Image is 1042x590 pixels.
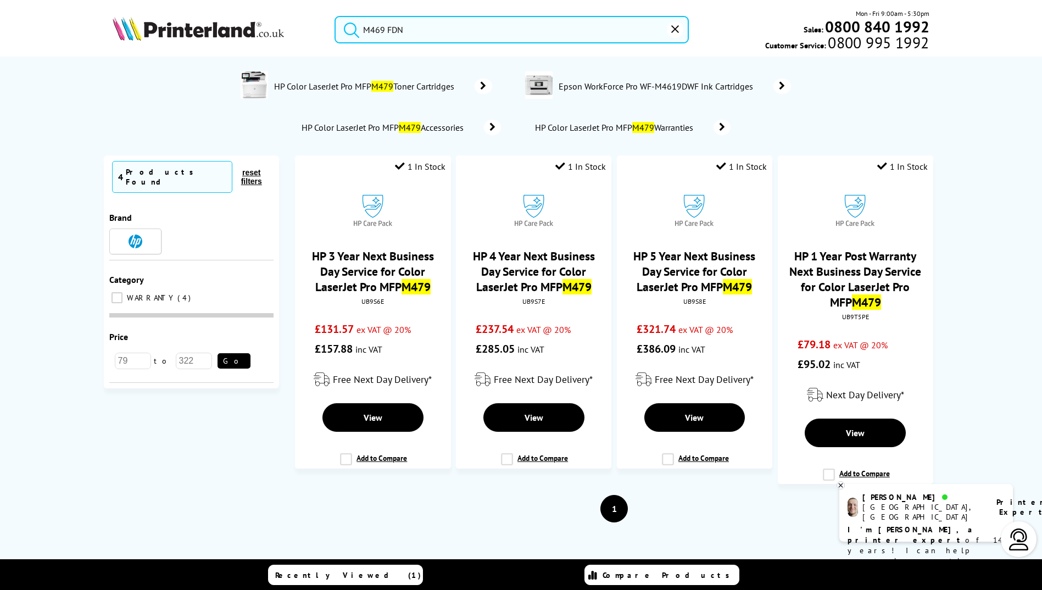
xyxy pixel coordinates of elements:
[862,492,983,502] div: [PERSON_NAME]
[678,344,705,355] span: inc VAT
[632,122,654,133] mark: M479
[877,161,928,172] div: 1 In Stock
[118,171,123,182] span: 4
[340,453,407,474] label: Add to Compare
[300,364,445,395] div: modal_delivery
[833,339,888,350] span: ex VAT @ 20%
[826,388,904,401] span: Next Day Delivery*
[558,81,757,92] span: Epson WorkForce Pro WF-M4619DWF Ink Cartridges
[109,212,132,223] span: Brand
[124,293,176,303] span: WARRANTY
[112,292,122,303] input: WARRANTY 4
[113,16,321,43] a: Printerland Logo
[848,498,858,517] img: ashley-livechat.png
[833,359,860,370] span: inc VAT
[678,324,733,335] span: ex VAT @ 20%
[805,419,906,447] a: View
[783,380,928,410] div: modal_delivery
[312,248,434,294] a: HP 3 Year Next Business Day Service for Color LaserJet Pro MFPM479
[836,191,874,230] img: HP-CarePack-Logo-NEW-Small.gif
[685,412,704,423] span: View
[789,248,921,310] a: HP 1 Year Post Warranty Next Business Day Service for Color LaserJet Pro MFPM479
[625,297,764,305] div: UB9S8E
[364,412,382,423] span: View
[402,279,431,294] mark: M479
[525,412,543,423] span: View
[716,161,767,172] div: 1 In Stock
[109,331,128,342] span: Price
[315,342,353,356] span: £157.88
[395,161,445,172] div: 1 In Stock
[113,16,284,41] img: Printerland Logo
[848,525,1005,577] p: of 14 years! I can help you choose the right product
[300,122,467,133] span: HP Color LaserJet Pro MFP Accessories
[826,37,929,48] span: 0800 995 1992
[461,364,606,395] div: modal_delivery
[558,71,791,101] a: Epson WorkForce Pro WF-M4619DWF Ink Cartridges
[562,279,592,294] mark: M479
[823,21,929,32] a: 0800 840 1992
[516,324,571,335] span: ex VAT @ 20%
[637,322,676,336] span: £321.74
[675,191,714,230] img: HP-CarePack-Logo-NEW-Small.gif
[798,337,831,352] span: £79.18
[1008,528,1030,550] img: user-headset-light.svg
[584,565,739,585] a: Compare Products
[494,373,593,386] span: Free Next Day Delivery*
[218,353,250,369] button: Go
[274,71,492,101] a: HP Color LaserJet Pro MFPM479Toner Cartridges
[399,122,421,133] mark: M479
[862,502,983,522] div: [GEOGRAPHIC_DATA], [GEOGRAPHIC_DATA]
[303,297,442,305] div: UB9S6E
[852,294,881,310] mark: M479
[525,71,553,99] img: C11CK74401BY-deptimage.jpg
[846,427,865,438] span: View
[786,313,925,321] div: UB9T5PE
[476,342,515,356] span: £285.05
[622,364,767,395] div: modal_delivery
[804,24,823,35] span: Sales:
[823,469,890,489] label: Add to Compare
[633,248,755,294] a: HP 5 Year Next Business Day Service for Color LaserJet Pro MFPM479
[129,235,142,248] img: HP
[603,570,735,580] span: Compare Products
[856,8,929,19] span: Mon - Fri 9:00am - 5:30pm
[356,324,411,335] span: ex VAT @ 20%
[355,344,382,355] span: inc VAT
[644,403,745,432] a: View
[765,37,929,51] span: Customer Service:
[371,81,393,92] mark: M479
[115,353,151,369] input: 79
[848,525,976,545] b: I'm [PERSON_NAME], a printer expert
[473,248,595,294] a: HP 4 Year Next Business Day Service for Color LaserJet Pro MFPM479
[232,168,271,186] button: reset filters
[464,297,603,305] div: UB9S7E
[825,16,929,37] b: 0800 840 1992
[354,191,392,230] img: HP-CarePack-Logo-NEW-Small.gif
[176,353,212,369] input: 322
[517,344,544,355] span: inc VAT
[268,565,423,585] a: Recently Viewed (1)
[476,322,514,336] span: £237.54
[335,16,689,43] input: Search product or brand
[534,122,697,133] span: HP Color LaserJet Pro MFP Warranties
[655,373,754,386] span: Free Next Day Delivery*
[322,403,424,432] a: View
[798,357,831,371] span: £95.02
[126,167,226,187] div: Products Found
[333,373,432,386] span: Free Next Day Delivery*
[300,120,501,135] a: HP Color LaserJet Pro MFPM479Accessories
[483,403,584,432] a: View
[662,453,729,474] label: Add to Compare
[534,120,731,135] a: HP Color LaserJet Pro MFPM479Warranties
[637,342,676,356] span: £386.09
[151,356,176,366] span: to
[177,293,193,303] span: 4
[274,81,459,92] span: HP Color LaserJet Pro MFP Toner Cartridges
[315,322,354,336] span: £131.57
[555,161,606,172] div: 1 In Stock
[515,191,553,230] img: HP-CarePack-Logo-NEW-Small.gif
[275,570,421,580] span: Recently Viewed (1)
[109,274,144,285] span: Category
[501,453,568,474] label: Add to Compare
